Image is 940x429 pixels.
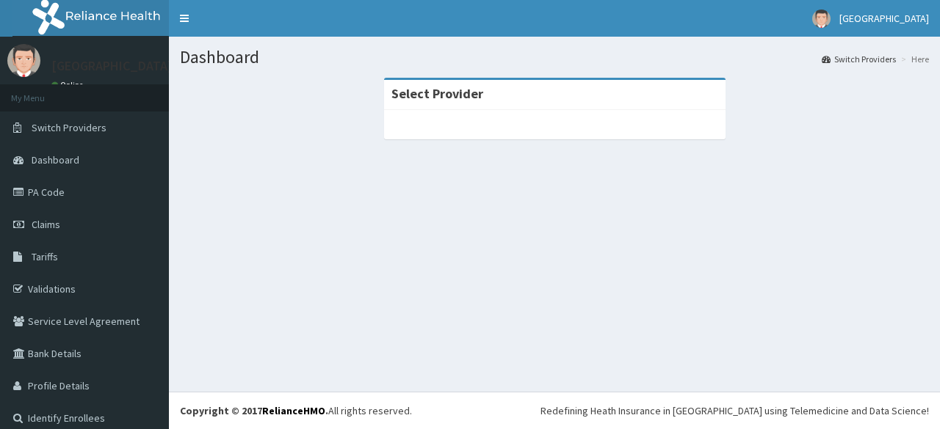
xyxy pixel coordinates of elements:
img: User Image [7,44,40,77]
span: Switch Providers [32,121,106,134]
strong: Copyright © 2017 . [180,404,328,417]
span: Dashboard [32,153,79,166]
span: Tariffs [32,250,58,263]
strong: Select Provider [391,85,483,102]
footer: All rights reserved. [169,392,940,429]
img: User Image [812,10,831,28]
a: RelianceHMO [262,404,325,417]
a: Online [51,80,87,90]
a: Switch Providers [822,53,896,65]
div: Redefining Heath Insurance in [GEOGRAPHIC_DATA] using Telemedicine and Data Science! [540,403,929,418]
li: Here [897,53,929,65]
span: [GEOGRAPHIC_DATA] [839,12,929,25]
p: [GEOGRAPHIC_DATA] [51,59,173,73]
span: Claims [32,218,60,231]
h1: Dashboard [180,48,929,67]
